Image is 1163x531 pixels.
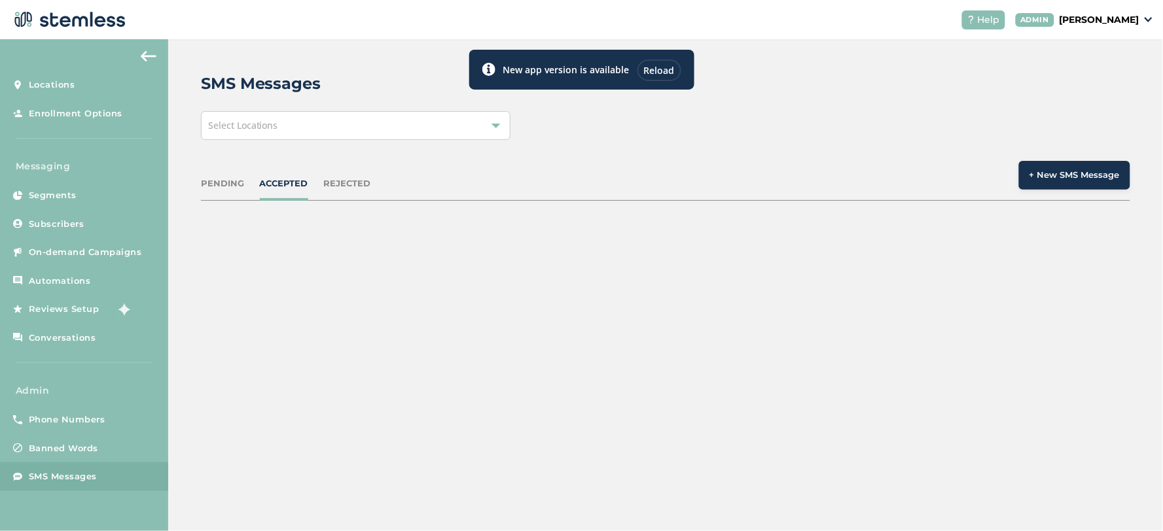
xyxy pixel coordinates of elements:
[1060,13,1139,27] p: [PERSON_NAME]
[29,413,105,426] span: Phone Numbers
[29,470,97,483] span: SMS Messages
[29,107,122,120] span: Enrollment Options
[29,303,99,316] span: Reviews Setup
[503,63,630,77] label: New app version is available
[29,442,98,455] span: Banned Words
[1098,468,1163,531] iframe: Chat Widget
[29,189,77,202] span: Segments
[10,7,126,33] img: logo-dark-0685b13c.svg
[1016,13,1055,27] div: ADMIN
[29,332,96,345] span: Conversations
[109,296,135,322] img: glitter-stars-b7820f95.gif
[29,218,84,231] span: Subscribers
[260,177,308,190] div: ACCEPTED
[324,177,371,190] div: REJECTED
[201,72,321,95] h2: SMS Messages
[29,275,91,288] span: Automations
[208,119,278,131] span: Select Locations
[141,51,156,61] img: icon-arrow-back-accent-c549486e.svg
[201,177,244,190] div: PENDING
[978,13,1000,27] span: Help
[967,16,975,24] img: icon-help-white-03924b79.svg
[29,78,75,92] span: Locations
[482,63,495,76] img: icon-toast-info-b13014a2.svg
[1145,17,1153,22] img: icon_down-arrow-small-66adaf34.svg
[29,246,142,259] span: On-demand Campaigns
[1019,161,1130,190] button: + New SMS Message
[637,60,681,81] div: Reload
[1029,169,1120,182] span: + New SMS Message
